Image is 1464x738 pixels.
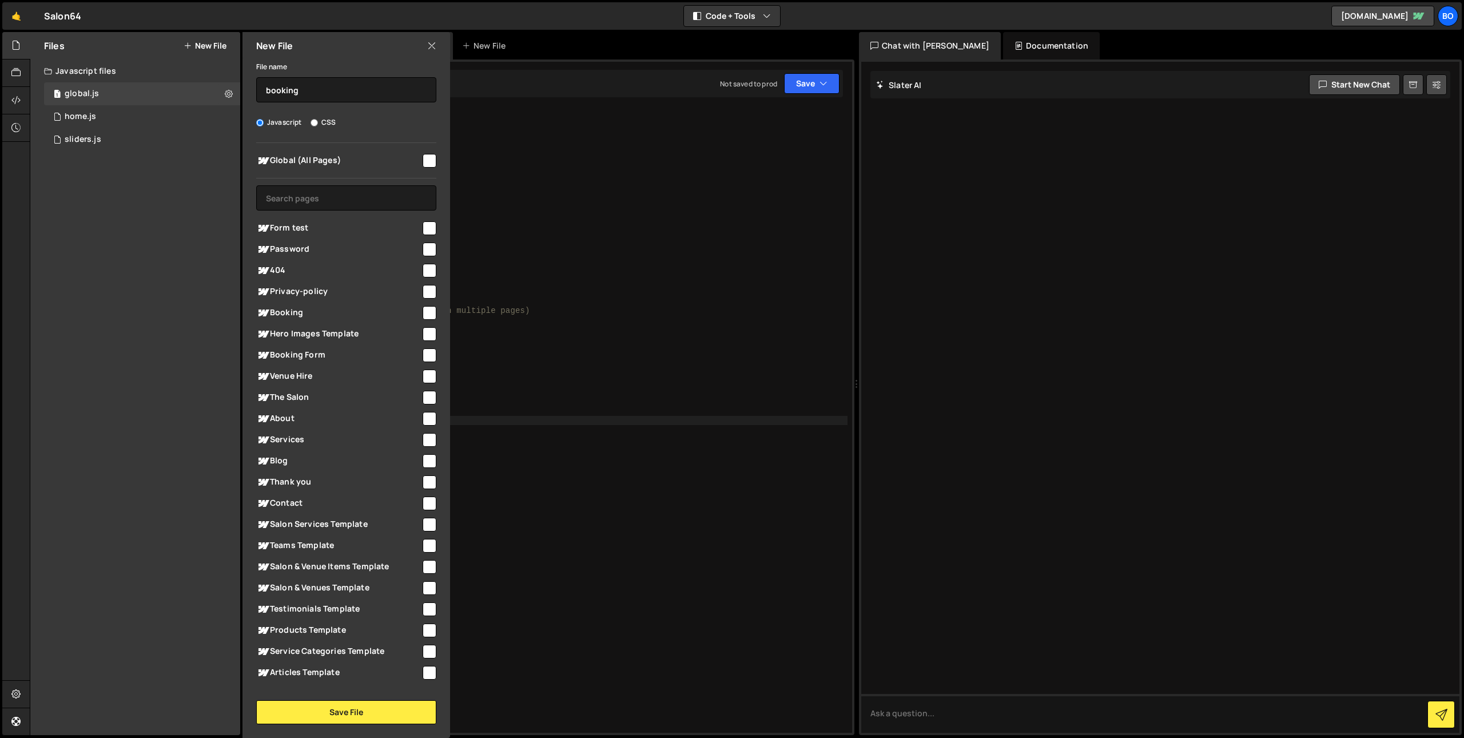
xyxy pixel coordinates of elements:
label: Javascript [256,117,302,128]
input: CSS [311,119,318,126]
span: Products Template [256,624,421,637]
span: Blog [256,454,421,468]
div: Not saved to prod [720,79,777,89]
button: Save File [256,700,436,724]
div: Javascript files [30,59,240,82]
a: Bo [1438,6,1458,26]
div: home.js [65,112,96,122]
span: Venue Hire [256,370,421,383]
span: Booking [256,306,421,320]
input: Javascript [256,119,264,126]
span: Password [256,243,421,256]
a: 🤙 [2,2,30,30]
div: New File [462,40,510,51]
span: Form test [256,221,421,235]
div: 16449/44729.js [44,105,240,128]
span: Salon Services Template [256,518,421,531]
div: Salon64 [44,9,81,23]
span: Privacy-policy [256,285,421,299]
button: Save [784,73,840,94]
input: Search pages [256,185,436,211]
span: Testimonials Template [256,602,421,616]
div: global.js [65,89,99,99]
button: Start new chat [1309,74,1400,95]
a: [DOMAIN_NAME] [1331,6,1434,26]
label: CSS [311,117,336,128]
span: Salon & Venue Items Template [256,560,421,574]
div: Chat with [PERSON_NAME] [859,32,1001,59]
div: 16449/44732.js [44,128,240,151]
span: Salon & Venues Template [256,581,421,595]
span: 1 [54,90,61,100]
span: Services [256,433,421,447]
span: Thank you [256,475,421,489]
span: Teams Template [256,539,421,553]
span: Contact [256,497,421,510]
span: Global (All Pages) [256,154,421,168]
span: About [256,412,421,426]
span: Booking Form [256,348,421,362]
div: sliders.js [65,134,101,145]
span: The Salon [256,391,421,404]
label: File name [256,61,287,73]
div: 16449/44558.js [44,82,240,105]
div: Documentation [1003,32,1100,59]
span: Hero Images Template [256,327,421,341]
button: New File [184,41,226,50]
h2: New File [256,39,293,52]
span: Articles Template [256,666,421,680]
h2: Slater AI [876,80,922,90]
span: 404 [256,264,421,277]
h2: Files [44,39,65,52]
input: Name [256,77,436,102]
span: Service Categories Template [256,645,421,658]
button: Code + Tools [684,6,780,26]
